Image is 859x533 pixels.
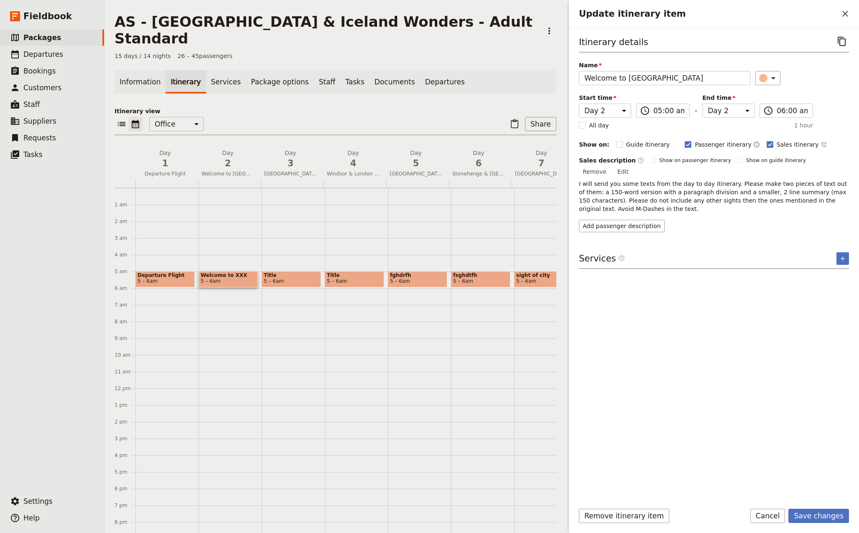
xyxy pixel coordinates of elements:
[201,278,221,284] span: 5 – 6am
[579,509,669,523] button: Remove itinerary item
[579,180,849,213] p: I will send you some texts from the day to day itinerary. Please make two pieces of text out of t...
[324,149,386,180] button: Day4Windsor & London Sightseeing
[702,94,754,102] span: End time
[115,318,135,325] div: 8 am
[115,218,135,225] div: 2 am
[115,13,537,47] h1: AS - [GEOGRAPHIC_DATA] & Iceland Wonders - Adult Standard
[838,7,852,21] button: Close drawer
[794,121,813,129] span: 1 hour
[516,272,571,278] span: sight of city
[23,134,56,142] span: Requests
[579,71,750,85] input: Name
[261,170,320,177] span: [GEOGRAPHIC_DATA]
[340,70,370,94] a: Tasks
[115,335,135,342] div: 9 am
[777,140,819,149] span: Sales itinerary
[115,352,135,358] div: 10 am
[755,71,780,85] button: ​
[23,150,43,159] span: Tasks
[115,117,129,131] button: List view
[264,278,284,284] span: 5 – 6am
[753,140,760,150] button: Time shown on passenger itinerary
[198,149,261,180] button: Day2Welcome to [GEOGRAPHIC_DATA]
[199,271,258,287] div: Welcome to XXX5 – 6am
[370,70,420,94] a: Documents
[514,271,574,287] div: sight of city5 – 6am
[618,255,625,265] span: ​
[750,509,785,523] button: Cancel
[386,170,446,177] span: [GEOGRAPHIC_DATA]
[135,149,198,180] button: Day1Departure Flight
[579,61,750,69] span: Name
[135,271,195,287] div: Departure Flight5 – 6am
[23,117,56,125] span: Suppliers
[246,70,314,94] a: Package options
[386,149,449,180] button: Day5[GEOGRAPHIC_DATA]
[201,157,254,170] span: 2
[746,157,806,164] span: Show on guide itinerary
[516,278,536,284] span: 5 – 6am
[178,52,233,60] span: 26 – 45 passengers
[206,70,246,94] a: Services
[264,272,319,278] span: Title
[264,149,317,170] h2: Day
[324,170,383,177] span: Windsor & London Sightseeing
[579,156,644,165] label: Sales description
[327,157,380,170] span: 4
[589,121,609,129] span: All day
[579,8,838,20] h2: Update itinerary item
[327,149,380,170] h2: Day
[327,272,382,278] span: Title
[390,149,442,170] h2: Day
[512,170,571,177] span: [GEOGRAPHIC_DATA]
[198,170,257,177] span: Welcome to [GEOGRAPHIC_DATA]
[702,104,754,118] select: End time
[449,170,508,177] span: Stonehenge & [GEOGRAPHIC_DATA]
[449,149,512,180] button: Day6Stonehenge & [GEOGRAPHIC_DATA]
[23,514,40,522] span: Help
[388,271,447,287] div: fghdrfh5 – 6am
[23,100,40,109] span: Staff
[115,201,135,208] div: 1 am
[579,252,625,265] h3: Services
[760,73,778,83] div: ​
[115,368,135,375] div: 11 am
[314,70,341,94] a: Staff
[115,70,166,94] a: Information
[653,106,684,116] input: ​
[135,170,195,177] span: Departure Flight
[390,272,445,278] span: fghdrfh
[166,70,206,94] a: Itinerary
[138,278,158,284] span: 5 – 6am
[115,251,135,258] div: 4 am
[637,157,644,164] span: ​
[325,271,384,287] div: Title5 – 6am
[763,106,773,116] span: ​
[139,149,191,170] h2: Day
[115,52,171,60] span: 15 days / 14 nights
[836,252,849,265] button: Add service inclusion
[512,149,574,180] button: Day7[GEOGRAPHIC_DATA]
[451,271,510,287] div: fsghdtfh5 – 6am
[115,519,135,525] div: 8 pm
[115,302,135,308] div: 7 am
[695,105,697,118] span: -
[579,36,648,48] h3: Itinerary details
[788,509,849,523] button: Save changes
[115,452,135,459] div: 4 pm
[115,485,135,492] div: 6 pm
[614,165,632,178] button: Edit
[579,140,609,149] div: Show on:
[115,469,135,475] div: 5 pm
[515,157,568,170] span: 7
[139,157,191,170] span: 1
[390,157,442,170] span: 5
[453,272,508,278] span: fsghdtfh
[262,271,321,287] div: Title5 – 6am
[115,268,135,275] div: 5 am
[201,272,256,278] span: Welcome to XXX
[695,140,751,149] span: Passenger itinerary
[640,106,650,116] span: ​
[579,165,610,178] button: Remove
